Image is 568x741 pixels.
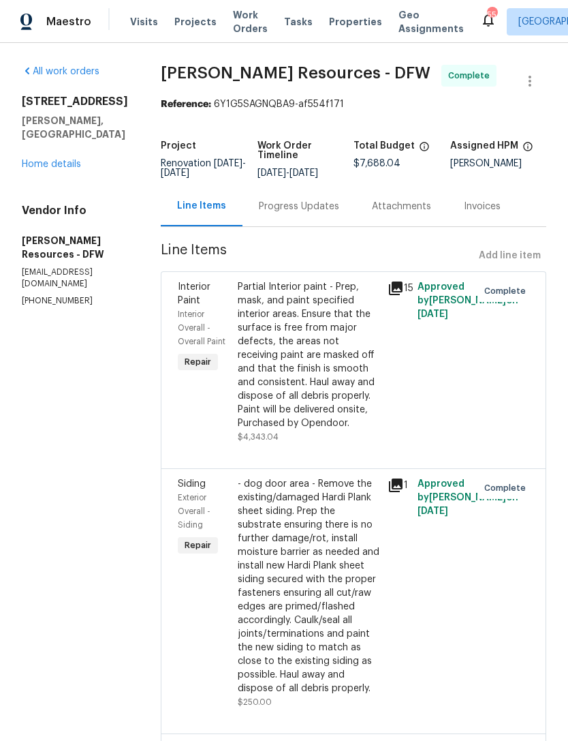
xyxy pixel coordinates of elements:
span: Work Orders [233,8,268,35]
span: Interior Overall - Overall Paint [178,310,225,346]
span: Exterior Overall - Siding [178,494,210,529]
span: $250.00 [238,698,272,706]
span: [DATE] [161,168,189,178]
span: Maestro [46,15,91,29]
h5: [PERSON_NAME] Resources - DFW [22,234,128,261]
span: Repair [179,355,217,369]
span: [DATE] [289,168,318,178]
span: Repair [179,539,217,552]
span: Complete [484,481,531,495]
span: The total cost of line items that have been proposed by Opendoor. This sum includes line items th... [419,141,430,159]
h5: Work Order Timeline [257,141,354,160]
div: - dog door area - Remove the existing/damaged Hardi Plank sheet siding. Prep the substrate ensuri... [238,477,379,695]
span: [DATE] [417,309,448,319]
span: $4,343.04 [238,433,279,441]
a: Home details [22,160,81,169]
span: - [161,159,246,178]
div: 55 [487,8,496,22]
div: Partial Interior paint - Prep, mask, and paint specified interior areas. Ensure that the surface ... [238,280,379,430]
p: [PHONE_NUMBER] [22,295,128,307]
span: Renovation [161,159,246,178]
span: [DATE] [257,168,286,178]
span: Projects [174,15,217,29]
b: Reference: [161,100,211,109]
div: Progress Updates [259,200,339,213]
div: 6Y1G5SAGNQBA9-af554f171 [161,97,546,111]
span: Approved by [PERSON_NAME] on [417,479,518,516]
div: Line Items [177,199,226,213]
span: Complete [448,69,495,82]
span: Line Items [161,243,473,269]
h5: Project [161,141,196,151]
span: Interior Paint [178,282,210,305]
span: Tasks [284,17,313,27]
span: $7,688.04 [353,159,400,168]
h4: Vendor Info [22,204,128,217]
span: Visits [130,15,158,29]
h5: Assigned HPM [450,141,518,151]
div: Invoices [464,200,501,213]
span: [PERSON_NAME] Resources - DFW [161,65,430,81]
a: All work orders [22,67,99,76]
div: 1 [388,477,409,494]
span: - [257,168,318,178]
span: [DATE] [214,159,242,168]
span: Approved by [PERSON_NAME] on [417,282,518,319]
span: Geo Assignments [398,8,464,35]
h2: [STREET_ADDRESS] [22,95,128,108]
span: Complete [484,284,531,298]
span: The hpm assigned to this work order. [522,141,533,159]
p: [EMAIL_ADDRESS][DOMAIN_NAME] [22,267,128,290]
span: Properties [329,15,382,29]
div: 15 [388,280,409,297]
span: Siding [178,479,206,489]
div: Attachments [372,200,431,213]
span: [DATE] [417,506,448,516]
div: [PERSON_NAME] [450,159,547,168]
h5: [PERSON_NAME], [GEOGRAPHIC_DATA] [22,114,128,141]
h5: Total Budget [353,141,415,151]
